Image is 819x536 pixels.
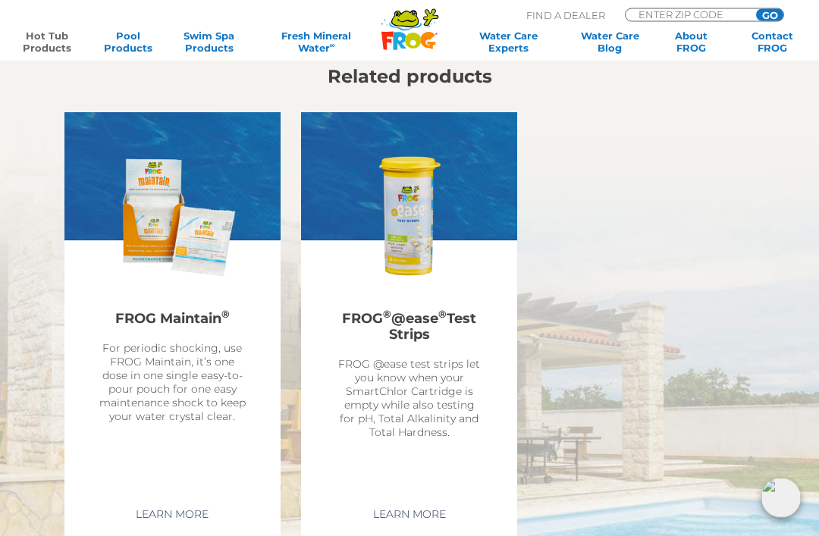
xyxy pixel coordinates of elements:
[457,30,560,54] a: Water CareExperts
[383,309,391,321] sup: ®
[64,113,281,492] a: Related Products ThumbnailFROG Maintain®For periodic shocking, use FROG Maintain, it’s one dose i...
[177,30,240,54] a: Swim SpaProducts
[761,478,801,518] img: openIcon
[526,8,605,22] p: Find A Dealer
[221,309,230,321] sup: ®
[335,305,483,350] h2: FROG @ease Test Strips
[356,501,463,528] a: Learn More
[637,9,739,20] input: Zip Code Form
[335,144,483,292] img: Related Products Thumbnail
[301,113,517,492] a: Related Products ThumbnailFROG®@ease®Test StripsFROG @ease test strips let you know when your Sma...
[330,41,335,49] sup: ∞
[660,30,723,54] a: AboutFROG
[15,30,78,54] a: Hot TubProducts
[96,30,159,54] a: PoolProducts
[99,305,246,334] h2: FROG Maintain
[579,30,642,54] a: Water CareBlog
[438,309,447,321] sup: ®
[335,358,483,440] p: FROG @ease test strips let you know when your SmartChlor Cartridge is empty while also testing fo...
[741,30,804,54] a: ContactFROG
[259,30,374,54] a: Fresh MineralWater∞
[64,67,755,88] h2: Related products
[118,501,226,528] a: Learn More
[99,144,246,292] img: Related Products Thumbnail
[99,342,246,424] p: For periodic shocking, use FROG Maintain, it’s one dose in one single easy-to-pour pouch for one ...
[756,9,783,21] input: GO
